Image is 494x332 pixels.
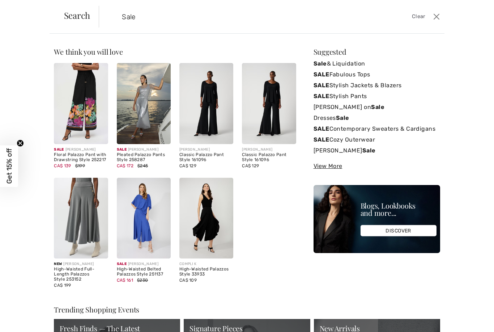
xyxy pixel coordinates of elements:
div: New Arrivals [320,325,434,332]
strong: SALE [314,82,329,89]
span: CA$ 129 [179,163,196,168]
strong: Sale [371,104,384,110]
div: Signature Pieces [189,325,304,332]
a: SALECozy Outerwear [314,134,440,145]
div: [PERSON_NAME] [54,147,108,152]
button: Close [431,11,442,22]
strong: SALE [314,93,329,100]
div: High-Waisted Palazzos Style 33933 [179,267,233,277]
strong: Sale [362,147,376,154]
a: Sale& Liquidation [314,58,440,69]
span: Search [64,11,90,20]
img: High-Waisted Palazzos Style 33933. Black [179,178,233,259]
span: $230 [137,278,148,283]
div: Classic Palazzo Pant Style 161096 [242,152,296,163]
img: High-Waisted Full-Length Palazzos Style 253152. Grey melange [54,178,108,259]
div: High-Waisted Full-Length Palazzos Style 253152 [54,267,108,282]
span: CA$ 129 [242,163,259,168]
div: Pleated Palazzo Pants Style 258287 [117,152,171,163]
span: We think you will love [54,47,123,56]
span: New [54,262,62,266]
img: Pleated Palazzo Pants Style 258287. Silver [117,63,171,144]
div: Suggested [314,48,440,55]
div: High-Waisted Belted Palazzos Style 251137 [117,267,171,277]
strong: Sale [314,60,327,67]
img: High-Waisted Belted Palazzos Style 251137. Periwinkle [117,178,171,259]
div: [PERSON_NAME] [54,261,108,267]
span: $245 [137,163,148,168]
span: $199 [75,163,85,168]
div: [PERSON_NAME] [117,261,171,267]
span: CA$ 161 [117,278,133,283]
strong: SALE [314,136,329,143]
img: Classic Palazzo Pant Style 161096. Midnight Blue 40 [242,63,296,144]
div: Blogs, Lookbooks and more... [361,202,436,217]
div: Trending Shopping Events [54,306,440,313]
div: [PERSON_NAME] [242,147,296,152]
img: Blogs, Lookbooks and more... [314,185,440,253]
img: Classic Palazzo Pant Style 161096. Black [179,63,233,144]
span: Sale [117,262,127,266]
div: [PERSON_NAME] [179,147,233,152]
span: CA$ 109 [179,278,197,283]
a: [PERSON_NAME]Sale [314,145,440,156]
span: Sale [54,147,64,152]
a: DressesSale [314,113,440,123]
div: [PERSON_NAME] [117,147,171,152]
div: DISCOVER [361,225,436,236]
a: SALEStylish Pants [314,91,440,102]
span: Get 15% off [5,148,13,184]
span: CA$ 139 [54,163,71,168]
strong: SALE [314,71,329,78]
span: Chat [17,5,32,12]
a: [PERSON_NAME] onSale [314,102,440,113]
a: SALEFabulous Tops [314,69,440,80]
div: Floral Palazzo Pant with Drawstring Style 252217 [54,152,108,163]
span: Sale [117,147,127,152]
div: COMPLI K [179,261,233,267]
button: Close teaser [17,139,24,147]
span: Clear [412,13,425,21]
strong: Sale [336,114,349,121]
span: CA$ 199 [54,283,71,288]
strong: SALE [314,125,329,132]
span: CA$ 172 [117,163,133,168]
div: View More [314,162,440,171]
a: SALEContemporary Sweaters & Cardigans [314,123,440,134]
input: TYPE TO SEARCH [116,6,352,28]
div: Classic Palazzo Pant Style 161096 [179,152,233,163]
a: SALEStylish Jackets & Blazers [314,80,440,91]
img: Floral Palazzo Pant with Drawstring Style 252217. Black/Multi [54,63,108,144]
